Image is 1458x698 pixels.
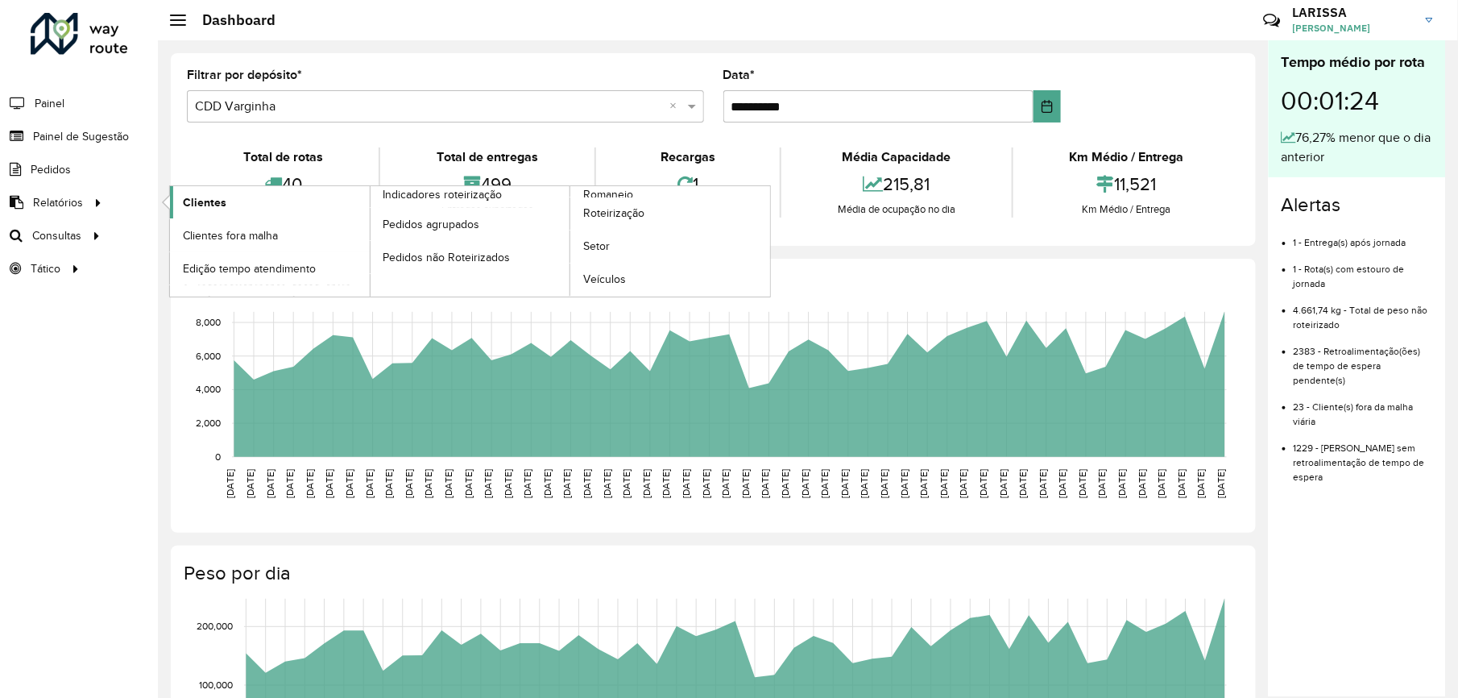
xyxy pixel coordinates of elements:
[384,167,590,202] div: 499
[998,469,1009,498] text: [DATE]
[170,252,370,285] a: Edição tempo atendimento
[184,562,1240,585] h4: Peso por dia
[404,469,414,498] text: [DATE]
[1293,21,1414,35] span: [PERSON_NAME]
[199,679,233,690] text: 100,000
[723,65,756,85] label: Data
[1196,469,1207,498] text: [DATE]
[582,469,592,498] text: [DATE]
[621,469,632,498] text: [DATE]
[215,451,221,462] text: 0
[344,469,354,498] text: [DATE]
[383,186,503,203] span: Indicadores roteirização
[1282,52,1433,73] div: Tempo médio por rota
[562,469,573,498] text: [DATE]
[1033,90,1061,123] button: Choose Date
[383,249,511,266] span: Pedidos não Roteirizados
[503,469,513,498] text: [DATE]
[245,469,255,498] text: [DATE]
[1293,5,1414,20] h3: LARISSA
[1282,193,1433,217] h4: Alertas
[31,260,60,277] span: Tático
[364,469,375,498] text: [DATE]
[1294,332,1433,388] li: 2383 - Retroalimentação(ões) de tempo de espera pendente(s)
[570,231,770,263] a: Setor
[1294,291,1433,332] li: 4.661,74 kg - Total de peso não roteirizado
[785,147,1007,167] div: Média Capacidade
[839,469,850,498] text: [DATE]
[1018,469,1029,498] text: [DATE]
[1017,167,1236,202] div: 11,521
[191,167,375,202] div: 40
[681,469,691,498] text: [DATE]
[191,147,375,167] div: Total de rotas
[196,384,221,395] text: 4,000
[183,227,278,244] span: Clientes fora malha
[196,317,221,327] text: 8,000
[371,208,570,240] a: Pedidos agrupados
[31,161,71,178] span: Pedidos
[371,241,570,273] a: Pedidos não Roteirizados
[760,469,771,498] text: [DATE]
[187,65,302,85] label: Filtrar por depósito
[1038,469,1048,498] text: [DATE]
[583,186,633,203] span: Romaneio
[919,469,930,498] text: [DATE]
[820,469,830,498] text: [DATE]
[197,621,233,632] text: 200,000
[661,469,672,498] text: [DATE]
[785,167,1007,202] div: 215,81
[1017,147,1236,167] div: Km Médio / Entrega
[583,205,644,222] span: Roteirização
[602,469,612,498] text: [DATE]
[1097,469,1108,498] text: [DATE]
[570,264,770,296] a: Veículos
[600,167,776,202] div: 1
[641,469,652,498] text: [DATE]
[570,197,770,230] a: Roteirização
[1117,469,1128,498] text: [DATE]
[284,469,295,498] text: [DATE]
[542,469,553,498] text: [DATE]
[33,128,129,145] span: Painel de Sugestão
[721,469,731,498] text: [DATE]
[170,219,370,251] a: Clientes fora malha
[35,95,64,112] span: Painel
[33,194,83,211] span: Relatórios
[740,469,751,498] text: [DATE]
[324,469,334,498] text: [DATE]
[1294,250,1433,291] li: 1 - Rota(s) com estouro de jornada
[1077,469,1087,498] text: [DATE]
[1282,128,1433,167] div: 76,27% menor que o dia anterior
[183,194,226,211] span: Clientes
[859,469,870,498] text: [DATE]
[1017,202,1236,218] div: Km Médio / Entrega
[383,469,394,498] text: [DATE]
[1137,469,1147,498] text: [DATE]
[443,469,454,498] text: [DATE]
[423,469,433,498] text: [DATE]
[304,469,315,498] text: [DATE]
[383,216,480,233] span: Pedidos agrupados
[1216,469,1227,498] text: [DATE]
[1294,388,1433,429] li: 23 - Cliente(s) fora da malha viária
[522,469,532,498] text: [DATE]
[899,469,909,498] text: [DATE]
[583,271,626,288] span: Veículos
[600,147,776,167] div: Recargas
[670,97,684,116] span: Clear all
[1254,3,1289,38] a: Contato Rápido
[1157,469,1167,498] text: [DATE]
[959,469,969,498] text: [DATE]
[1294,223,1433,250] li: 1 - Entrega(s) após jornada
[1176,469,1187,498] text: [DATE]
[800,469,810,498] text: [DATE]
[183,260,316,277] span: Edição tempo atendimento
[463,469,474,498] text: [DATE]
[196,418,221,428] text: 2,000
[196,351,221,361] text: 6,000
[170,186,370,218] a: Clientes
[785,202,1007,218] div: Média de ocupação no dia
[371,186,771,297] a: Romaneio
[583,238,610,255] span: Setor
